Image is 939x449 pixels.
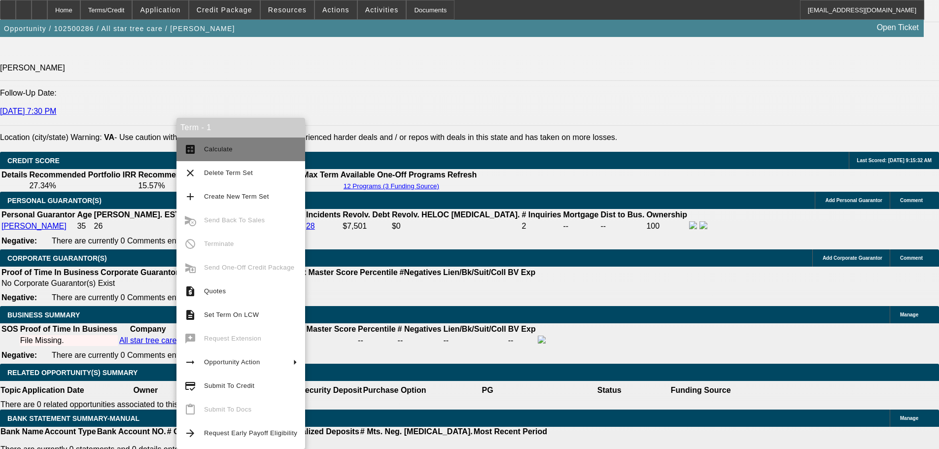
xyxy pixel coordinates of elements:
b: #Negatives [400,268,442,276]
th: # Mts. Neg. [MEDICAL_DATA]. [360,427,473,437]
mat-icon: calculate [184,143,196,155]
th: Proof of Time In Business [20,324,118,334]
b: Paynet Master Score [278,325,356,333]
b: Ownership [646,210,687,219]
span: Request Early Payoff Eligibility [204,429,297,437]
span: BUSINESS SUMMARY [7,311,80,319]
span: There are currently 0 Comments entered on this opportunity [52,351,261,359]
th: PG [426,381,548,400]
th: Refresh [447,170,478,180]
b: Dist to Bus. [601,210,645,219]
b: VA [104,133,114,141]
img: facebook-icon.png [689,221,697,229]
a: 28 [306,222,315,230]
mat-icon: request_quote [184,285,196,297]
td: 35 [76,221,92,232]
div: -- [278,336,356,345]
span: Add Corporate Guarantor [823,255,882,261]
td: -- [600,221,645,232]
a: [PERSON_NAME] [1,222,67,230]
span: Manage [900,415,918,421]
b: Revolv. HELOC [MEDICAL_DATA]. [392,210,520,219]
div: -- [358,336,395,345]
b: Percentile [360,268,397,276]
th: Owner [85,381,207,400]
img: facebook-icon.png [538,336,546,344]
th: Bank Account NO. [97,427,167,437]
td: 2 [521,221,561,232]
th: Annualized Deposits [281,427,359,437]
th: SOS [1,324,19,334]
b: Company [130,325,166,333]
a: Open Ticket [873,19,923,36]
span: Actions [322,6,349,14]
mat-icon: arrow_right_alt [184,356,196,368]
td: -- [563,221,599,232]
span: Last Scored: [DATE] 9:15:32 AM [857,158,932,163]
b: # Inquiries [522,210,561,219]
mat-icon: arrow_forward [184,427,196,439]
td: 26 [94,221,180,232]
span: BANK STATEMENT SUMMARY-MANUAL [7,414,139,422]
img: linkedin-icon.png [699,221,707,229]
th: # Of Periods [167,427,214,437]
span: CREDIT SCORE [7,157,60,165]
button: Actions [315,0,357,19]
span: CORPORATE GUARANTOR(S) [7,254,107,262]
b: Negative: [1,351,37,359]
span: There are currently 0 Comments entered on this opportunity [52,237,261,245]
th: Most Recent Period [473,427,548,437]
button: Application [133,0,188,19]
th: Recommended One Off IRR [138,170,242,180]
td: $0 [391,221,521,232]
th: Purchase Option [362,381,426,400]
div: File Missing. [20,336,117,345]
b: Mortgage [563,210,599,219]
span: Opportunity Action [204,358,260,366]
b: BV Exp [508,325,536,333]
th: Proof of Time In Business [1,268,99,277]
span: Opportunity / 102500286 / All star tree care / [PERSON_NAME] [4,25,235,33]
span: Add Personal Guarantor [825,198,882,203]
label: - Use caution with deals in this state. Beacon has experienced harder deals and / or repos with d... [104,133,617,141]
span: Comment [900,198,923,203]
button: 12 Programs (3 Funding Source) [341,182,442,190]
td: No Corporate Guarantor(s) Exist [1,278,540,288]
mat-icon: add [184,191,196,203]
span: Application [140,6,180,14]
td: 15.57% [138,181,242,191]
span: Resources [268,6,307,14]
b: Negative: [1,293,37,302]
td: 100 [646,221,688,232]
span: Manage [900,312,918,317]
b: Age [77,210,92,219]
b: Percentile [358,325,395,333]
span: Activities [365,6,399,14]
span: Comment [900,255,923,261]
div: Term - 1 [176,118,305,138]
span: Set Term On LCW [204,311,259,318]
th: Security Deposit [299,381,362,400]
b: Personal Guarantor [1,210,75,219]
b: # Negatives [398,325,442,333]
th: Application Date [21,381,84,400]
td: -- [508,335,536,346]
span: Quotes [204,287,226,295]
td: $7,501 [342,221,390,232]
th: Funding Source [670,381,731,400]
th: Available One-Off Programs [340,170,446,180]
button: Credit Package [189,0,260,19]
th: Details [1,170,28,180]
b: Lien/Bk/Suit/Coll [444,325,506,333]
button: Resources [261,0,314,19]
button: Activities [358,0,406,19]
div: -- [398,336,442,345]
mat-icon: clear [184,167,196,179]
b: Negative: [1,237,37,245]
span: Create New Term Set [204,193,269,200]
mat-icon: credit_score [184,380,196,392]
th: Account Type [44,427,97,437]
th: Recommended Portfolio IRR [29,170,137,180]
b: Corporate Guarantor [101,268,178,276]
a: All star tree care [119,336,176,345]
